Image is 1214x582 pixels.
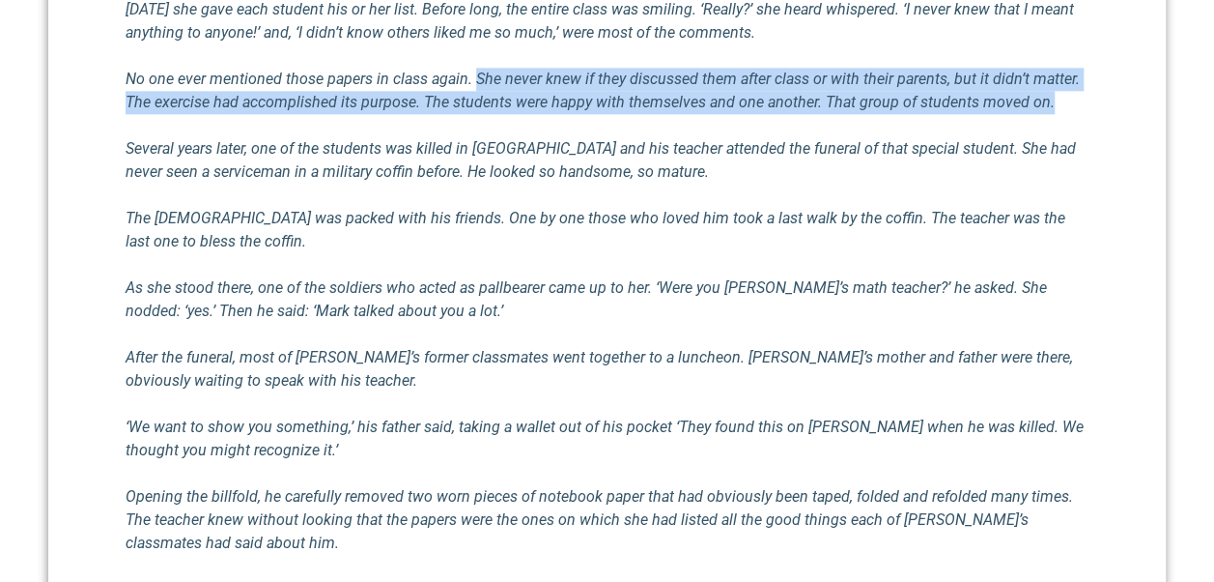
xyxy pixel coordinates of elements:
[126,348,1073,390] em: After the funeral, most of [PERSON_NAME]’s former classmates went together to a luncheon. [PERSON...
[126,418,1084,459] em: ‘We want to show you something,’ his father said, taking a wallet out of his pocket ‘They found t...
[126,278,1047,320] em: As she stood there, one of the soldiers who acted as pallbearer came up to her. ‘Were you [PERSON...
[126,70,1080,111] em: No one ever mentioned those papers in class again. She never knew if they discussed them after cl...
[126,209,1065,250] em: The [DEMOGRAPHIC_DATA] was packed with his friends. One by one those who loved him took a last wa...
[126,487,1073,552] em: Opening the billfold, he carefully removed two worn pieces of notebook paper that had obviously b...
[126,139,1076,181] em: Several years later, one of the students was killed in [GEOGRAPHIC_DATA] and his teacher attended...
